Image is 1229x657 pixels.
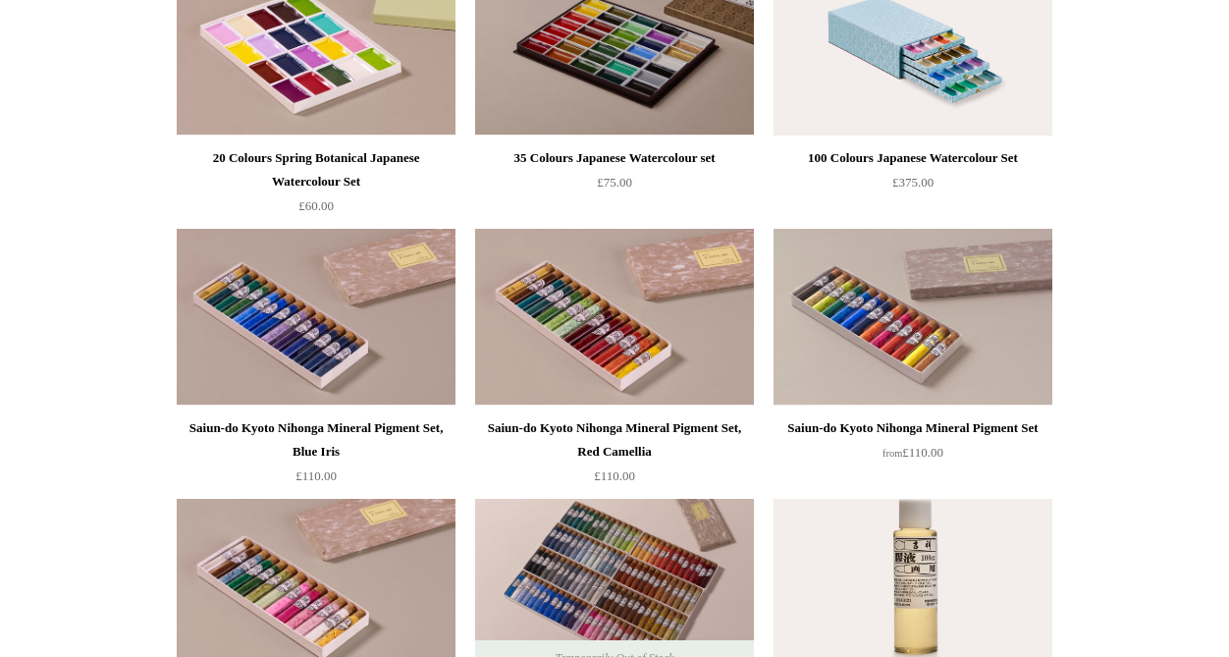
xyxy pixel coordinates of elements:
[774,146,1052,227] a: 100 Colours Japanese Watercolour Set £375.00
[480,146,749,170] div: 35 Colours Japanese Watercolour set
[475,146,754,227] a: 35 Colours Japanese Watercolour set £75.00
[182,416,451,464] div: Saiun-do Kyoto Nihonga Mineral Pigment Set, Blue Iris
[882,445,943,460] span: £110.00
[778,416,1047,440] div: Saiun-do Kyoto Nihonga Mineral Pigment Set
[177,229,455,406] img: Saiun-do Kyoto Nihonga Mineral Pigment Set, Blue Iris
[597,175,632,190] span: £75.00
[892,175,934,190] span: £375.00
[594,468,635,483] span: £110.00
[177,416,455,497] a: Saiun-do Kyoto Nihonga Mineral Pigment Set, Blue Iris £110.00
[882,448,902,459] span: from
[774,416,1052,497] a: Saiun-do Kyoto Nihonga Mineral Pigment Set from£110.00
[475,416,754,497] a: Saiun-do Kyoto Nihonga Mineral Pigment Set, Red Camellia £110.00
[778,146,1047,170] div: 100 Colours Japanese Watercolour Set
[774,229,1052,406] img: Saiun-do Kyoto Nihonga Mineral Pigment Set
[177,229,455,406] a: Saiun-do Kyoto Nihonga Mineral Pigment Set, Blue Iris Saiun-do Kyoto Nihonga Mineral Pigment Set,...
[177,146,455,227] a: 20 Colours Spring Botanical Japanese Watercolour Set £60.00
[182,146,451,193] div: 20 Colours Spring Botanical Japanese Watercolour Set
[295,468,337,483] span: £110.00
[475,229,754,406] img: Saiun-do Kyoto Nihonga Mineral Pigment Set, Red Camellia
[298,198,334,213] span: £60.00
[475,229,754,406] a: Saiun-do Kyoto Nihonga Mineral Pigment Set, Red Camellia Saiun-do Kyoto Nihonga Mineral Pigment S...
[480,416,749,464] div: Saiun-do Kyoto Nihonga Mineral Pigment Set, Red Camellia
[774,229,1052,406] a: Saiun-do Kyoto Nihonga Mineral Pigment Set Saiun-do Kyoto Nihonga Mineral Pigment Set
